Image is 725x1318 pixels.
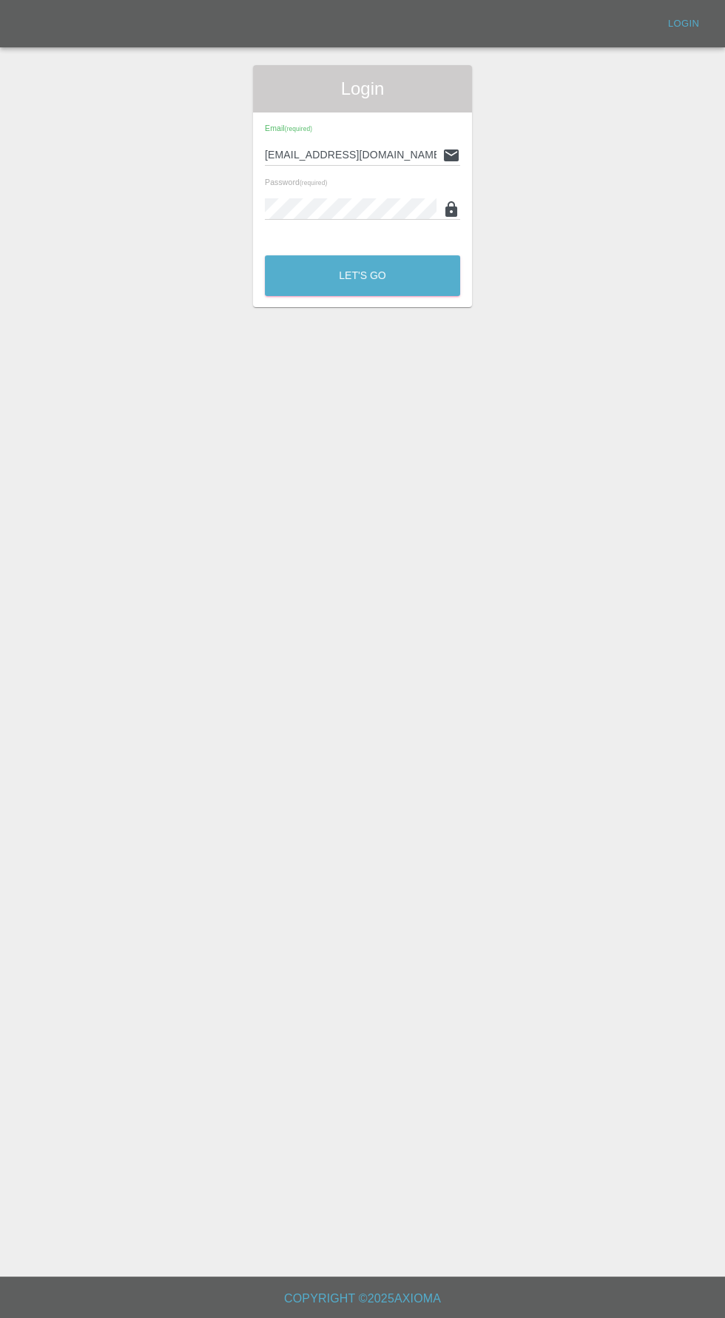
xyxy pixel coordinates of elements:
a: Login [660,13,707,36]
span: Login [265,77,460,101]
span: Email [265,124,312,132]
small: (required) [285,126,312,132]
span: Password [265,178,327,186]
small: (required) [300,180,327,186]
button: Let's Go [265,255,460,296]
h6: Copyright © 2025 Axioma [12,1288,713,1309]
